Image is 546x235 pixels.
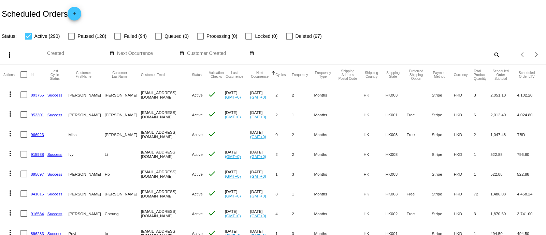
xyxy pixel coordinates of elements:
[490,69,511,80] button: Change sorting for Subtotal
[474,184,490,204] mat-cell: 72
[364,144,386,164] mat-cell: HK
[192,211,203,216] span: Active
[69,105,105,124] mat-cell: [PERSON_NAME]
[364,184,386,204] mat-cell: HK
[6,110,14,118] mat-icon: more_vert
[364,105,386,124] mat-cell: HK
[314,144,338,164] mat-cell: Months
[364,71,379,78] button: Change sorting for ShippingCountry
[338,69,357,80] button: Change sorting for ShippingPostcode
[474,124,490,144] mat-cell: 2
[432,105,454,124] mat-cell: Stripe
[474,204,490,223] mat-cell: 3
[517,204,543,223] mat-cell: 3,741.00
[124,32,147,40] span: Failed (94)
[208,90,216,99] mat-icon: check
[47,113,62,117] a: Success
[454,204,474,223] mat-cell: HKD
[225,184,250,204] mat-cell: [DATE]
[47,172,62,176] a: Success
[105,124,141,144] mat-cell: [PERSON_NAME]
[517,105,543,124] mat-cell: 4,024.80
[292,184,314,204] mat-cell: 1
[386,144,407,164] mat-cell: HK003
[69,124,105,144] mat-cell: Miss
[141,85,192,105] mat-cell: [EMAIL_ADDRESS][DOMAIN_NAME]
[407,184,432,204] mat-cell: Free
[69,164,105,184] mat-cell: [PERSON_NAME]
[490,184,517,204] mat-cell: 1,486.08
[2,33,17,39] span: Status:
[517,144,543,164] mat-cell: 796.80
[386,71,401,78] button: Change sorting for ShippingState
[275,73,286,77] button: Change sorting for Cycles
[454,184,474,204] mat-cell: HKD
[386,204,407,223] mat-cell: HK002
[69,144,105,164] mat-cell: Ivy
[275,144,292,164] mat-cell: 2
[474,164,490,184] mat-cell: 1
[407,204,432,223] mat-cell: Free
[117,51,178,56] input: Next Occurrence
[407,124,432,144] mat-cell: Free
[407,105,432,124] mat-cell: Free
[314,204,338,223] mat-cell: Months
[292,144,314,164] mat-cell: 2
[292,164,314,184] mat-cell: 3
[105,164,141,184] mat-cell: Ho
[6,90,14,98] mat-icon: more_vert
[454,105,474,124] mat-cell: HKD
[141,144,192,164] mat-cell: [EMAIL_ADDRESS][DOMAIN_NAME]
[314,164,338,184] mat-cell: Months
[250,134,266,139] a: (GMT+0)
[141,124,192,144] mat-cell: [EMAIL_ADDRESS][DOMAIN_NAME]
[490,164,517,184] mat-cell: 522.88
[192,152,203,157] span: Active
[141,105,192,124] mat-cell: [EMAIL_ADDRESS][DOMAIN_NAME]
[490,204,517,223] mat-cell: 1,870.50
[516,48,530,61] button: Previous page
[454,124,474,144] mat-cell: HKD
[31,93,44,97] a: 893755
[208,150,216,158] mat-icon: check
[275,204,292,223] mat-cell: 4
[432,124,454,144] mat-cell: Stripe
[250,105,275,124] mat-cell: [DATE]
[70,11,78,19] mat-icon: add
[474,144,490,164] mat-cell: 1
[208,130,216,138] mat-icon: check
[31,113,44,117] a: 953301
[530,48,543,61] button: Next page
[275,184,292,204] mat-cell: 3
[179,51,184,56] mat-icon: date_range
[314,85,338,105] mat-cell: Months
[454,85,474,105] mat-cell: HKD
[386,85,407,105] mat-cell: HK003
[187,51,248,56] input: Customer Created
[517,184,543,204] mat-cell: 4,458.24
[192,73,202,77] button: Change sorting for Status
[249,51,254,56] mat-icon: date_range
[5,51,14,59] mat-icon: more_vert
[225,95,241,99] a: (GMT+0)
[47,192,62,196] a: Success
[69,85,105,105] mat-cell: [PERSON_NAME]
[474,105,490,124] mat-cell: 6
[250,194,266,198] a: (GMT+0)
[364,164,386,184] mat-cell: HK
[34,32,60,40] span: Active (290)
[225,194,241,198] a: (GMT+0)
[6,189,14,197] mat-icon: more_vert
[250,85,275,105] mat-cell: [DATE]
[490,144,517,164] mat-cell: 522.88
[517,71,536,78] button: Change sorting for LifetimeValue
[141,184,192,204] mat-cell: [EMAIL_ADDRESS][DOMAIN_NAME]
[490,85,517,105] mat-cell: 2,051.10
[105,144,141,164] mat-cell: Li
[474,64,490,85] mat-header-cell: Total Product Quantity
[292,204,314,223] mat-cell: 2
[105,71,135,78] button: Change sorting for CustomerLastName
[407,69,426,80] button: Change sorting for PreferredShippingOption
[192,113,203,117] span: Active
[454,164,474,184] mat-cell: HKD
